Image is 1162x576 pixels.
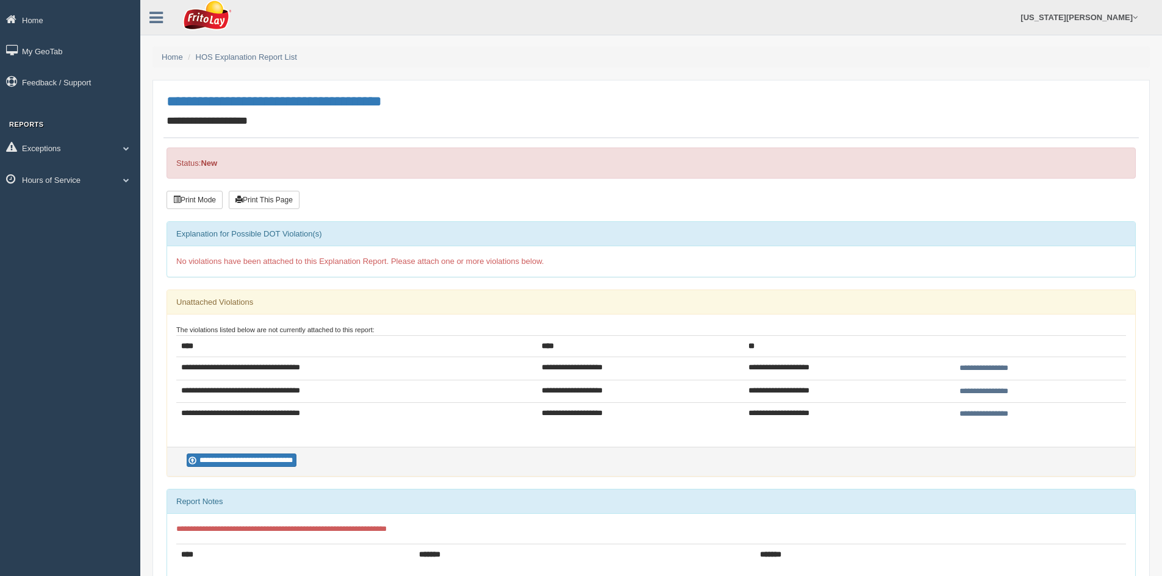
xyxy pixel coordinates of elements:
small: The violations listed below are not currently attached to this report: [176,326,375,333]
div: Explanation for Possible DOT Violation(s) [167,222,1135,246]
strong: New [201,158,217,168]
a: Home [162,52,183,62]
span: No violations have been attached to this Explanation Report. Please attach one or more violations... [176,257,544,266]
div: Report Notes [167,489,1135,514]
div: Status: [167,148,1136,179]
button: Print Mode [167,191,223,209]
button: Print This Page [229,191,299,209]
a: HOS Explanation Report List [196,52,297,62]
div: Unattached Violations [167,290,1135,315]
